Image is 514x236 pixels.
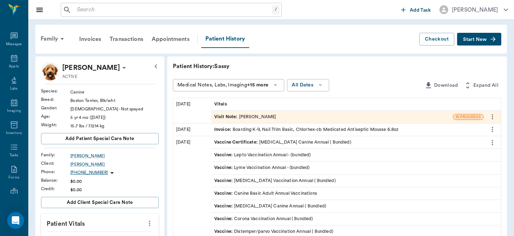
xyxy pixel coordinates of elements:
div: Breed : [41,96,70,103]
a: [PERSON_NAME] [70,161,159,168]
p: [PHONE_NUMBER] [70,170,108,176]
span: Vaccine : [214,228,234,235]
div: [MEDICAL_DATA] Canine Annual ( Bundled) [214,203,326,210]
a: Transactions [105,31,147,48]
div: Messages [6,42,22,47]
div: Gender : [41,105,70,111]
button: [PERSON_NAME] [434,3,514,16]
span: Visit Note : [214,114,239,120]
button: Add Task [398,3,434,16]
span: Add patient Special Care Note [65,135,134,143]
p: Patient Vitals [41,214,159,231]
span: Vaccine : [214,164,234,171]
a: Patient History [201,30,249,48]
div: 15.7 lbs / 7.1214 kg [70,123,159,129]
div: Tasks [10,153,18,158]
div: Species : [41,88,70,94]
input: Search [74,5,272,15]
p: [PERSON_NAME] [62,62,120,73]
b: +15 more [247,83,268,87]
div: [DEMOGRAPHIC_DATA] - Not spayed [70,106,159,112]
div: [MEDICAL_DATA] Vaccination Annual ( Bundled) [214,177,336,184]
button: Add patient Special Care Note [41,133,159,144]
div: $0.00 [70,178,159,184]
div: Canine Basic Adult Annual Vaccinations [214,190,317,197]
div: Weight : [41,122,70,128]
div: Age : [41,113,70,120]
button: more [487,137,498,149]
button: more [487,123,498,135]
div: [DATE] [173,123,211,136]
div: Boarding K-9, Nail Trim Basic, Chlorhex-cb Medicated Antiseptic Mousse 6.8oz [214,126,399,133]
div: Inventory [6,131,22,136]
div: 5 yr 4 mo ([DATE]) [70,114,159,121]
button: Start New [457,33,501,46]
div: Lyme Vaccination Annual - (bundled) [214,164,310,171]
div: Family [36,30,71,47]
span: Add client Special Care Note [67,199,133,206]
p: Patient History: Sassy [173,62,385,71]
span: Invoice : [214,126,233,133]
div: Appts [9,64,19,69]
div: Credit : [41,186,70,192]
div: Family : [41,152,70,158]
div: Distemper/parvo Vaccination Annual ( Bundled) [214,228,333,235]
span: Vaccine : [214,177,234,184]
button: more [487,111,498,123]
span: Vaccine : [214,216,234,222]
span: Vitals [214,101,228,108]
div: $0.00 [70,187,159,193]
div: Open Intercom Messenger [7,212,24,229]
div: Imaging [7,108,21,114]
a: Invoices [75,31,105,48]
div: Lepto Vaccination Annual - (bundled) [214,152,311,158]
button: Close drawer [33,3,47,17]
span: Vaccine : [214,152,234,158]
div: [PERSON_NAME] [214,114,276,120]
button: Download [421,79,461,92]
button: Expand All [461,79,501,92]
div: [MEDICAL_DATA] Canine Annual ( Bundled) [214,139,351,146]
p: ACTIVE [62,73,77,80]
span: Expand All [473,81,498,90]
a: Appointments [147,31,194,48]
button: Add client Special Care Note [41,197,159,208]
div: Boston Terrier, Blk/wht [70,97,159,104]
button: more [144,217,155,229]
span: Vaccine : [214,203,234,210]
div: [DATE] [173,98,211,123]
div: Phone : [41,169,70,175]
div: [PERSON_NAME] [452,6,498,14]
button: Checkout [419,33,454,46]
img: Profile Image [41,62,59,80]
div: Labs [10,86,18,91]
div: Client : [41,160,70,167]
div: Canine [70,89,159,95]
div: Corona Vaccination Annual ( Bundled) [214,216,313,222]
span: Vaccine Certificate : [214,139,259,146]
div: Sassy Eason [62,62,120,73]
div: Medical Notes, Labs, Imaging [177,81,268,90]
div: Balance : [41,177,70,183]
div: Forms [8,175,19,180]
button: All Dates [287,79,329,91]
span: IN PROGRESS [453,114,483,120]
a: [PERSON_NAME] [70,153,159,159]
span: Vaccine : [214,190,234,197]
